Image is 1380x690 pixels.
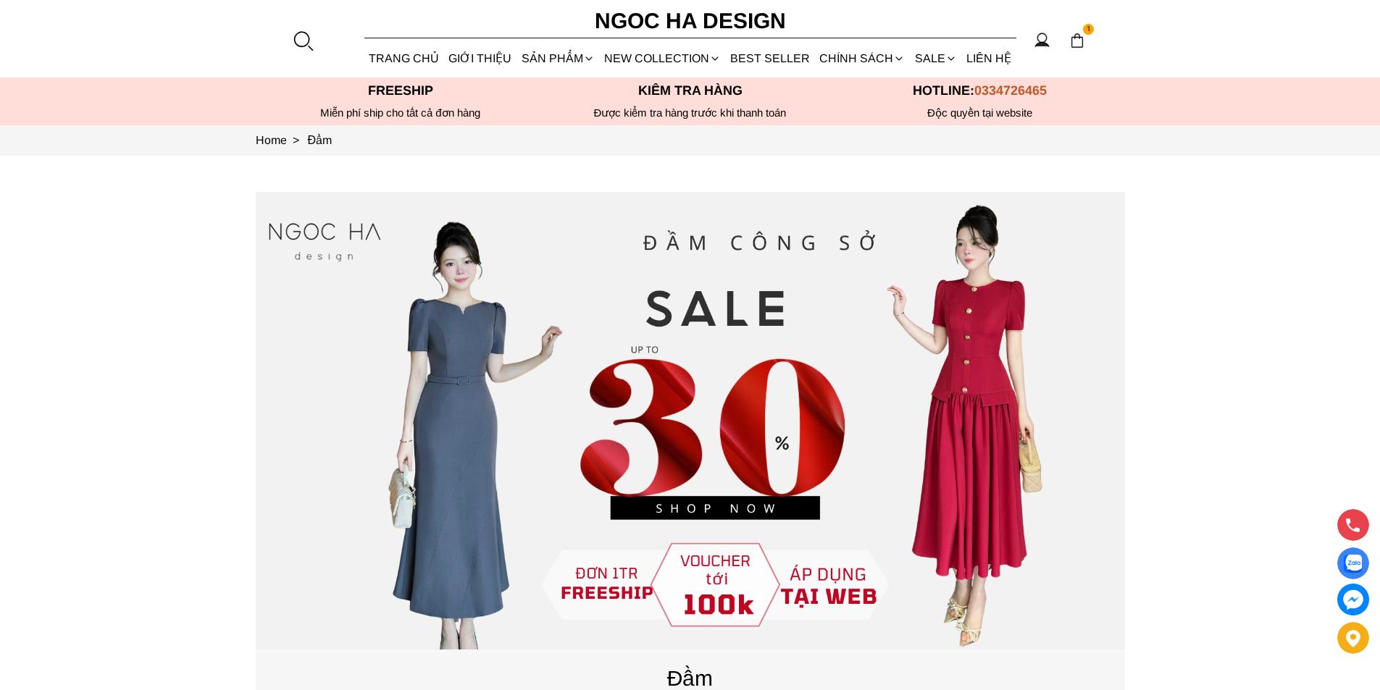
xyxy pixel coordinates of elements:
h6: Độc quyền tại website [835,106,1125,119]
a: Ngoc Ha Design [582,4,799,38]
a: SALE [910,39,961,77]
a: LIÊN HỆ [961,39,1016,77]
p: Freeship [256,83,545,98]
a: GIỚI THIỆU [444,39,517,77]
font: Kiểm tra hàng [638,83,743,98]
a: NEW COLLECTION [599,39,725,77]
span: 1 [1083,24,1095,35]
div: Chính sách [815,39,910,77]
span: > [287,134,305,146]
a: Link to Đầm [308,134,333,146]
p: Được kiểm tra hàng trước khi thanh toán [545,106,835,119]
img: Display image [1344,555,1362,573]
div: SẢN PHẨM [517,39,599,77]
a: Link to Home [256,134,308,146]
div: Miễn phí ship cho tất cả đơn hàng [256,106,545,119]
a: TRANG CHỦ [364,39,444,77]
span: 0334726465 [974,83,1047,98]
p: Hotline: [835,83,1125,98]
img: img-CART-ICON-ksit0nf1 [1069,33,1085,49]
a: BEST SELLER [726,39,815,77]
a: Display image [1337,547,1369,579]
a: messenger [1337,584,1369,615]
